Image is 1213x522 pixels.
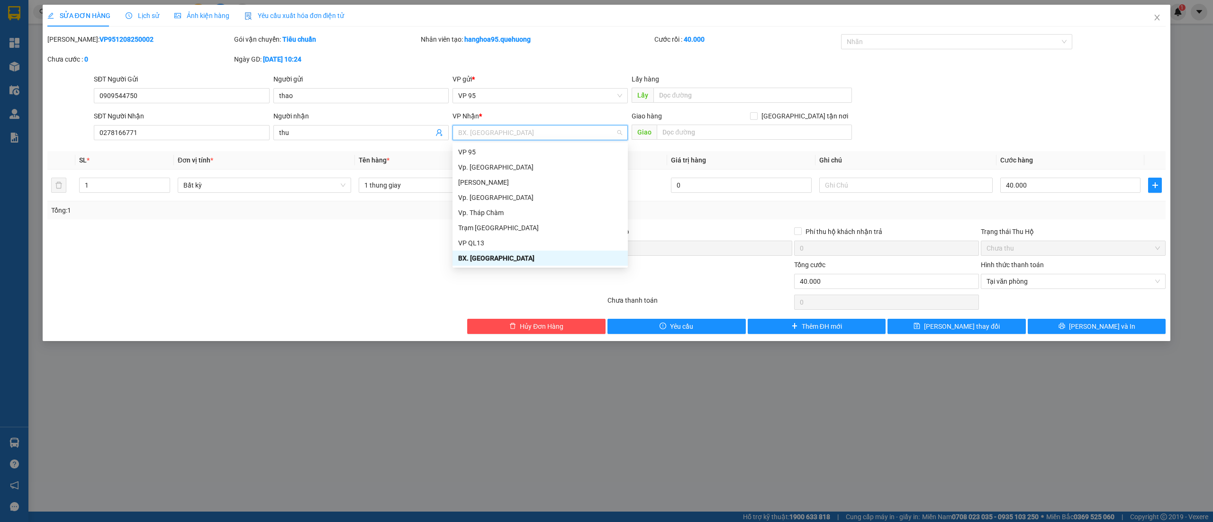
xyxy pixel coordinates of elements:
[458,177,622,188] div: [PERSON_NAME]
[657,125,852,140] input: Dọc đường
[924,321,1000,332] span: [PERSON_NAME] thay đổi
[660,323,666,330] span: exclamation-circle
[273,74,449,84] div: Người gửi
[794,261,825,269] span: Tổng cước
[183,178,345,192] span: Bất kỳ
[670,321,693,332] span: Yêu cầu
[981,226,1166,237] div: Trạng thái Thu Hộ
[84,55,88,63] b: 0
[1059,323,1065,330] span: printer
[359,178,532,193] input: VD: Bàn, Ghế
[1148,178,1162,193] button: plus
[47,12,54,19] span: edit
[815,151,996,170] th: Ghi chú
[632,88,653,103] span: Lấy
[458,89,622,103] span: VP 95
[671,156,706,164] span: Giá trị hàng
[453,205,628,220] div: Vp. Tháp Chàm
[453,251,628,266] div: BX. Ninh Sơn
[791,323,798,330] span: plus
[453,175,628,190] div: An Dương Vương
[244,12,344,19] span: Yêu cầu xuất hóa đơn điện tử
[359,156,389,164] span: Tên hàng
[758,111,852,121] span: [GEOGRAPHIC_DATA] tận nơi
[453,190,628,205] div: Vp. Phan Rang
[174,12,229,19] span: Ảnh kiện hàng
[234,54,419,64] div: Ngày GD:
[126,12,159,19] span: Lịch sử
[458,147,622,157] div: VP 95
[819,178,993,193] input: Ghi Chú
[654,34,839,45] div: Cước rồi :
[1028,319,1166,334] button: printer[PERSON_NAME] và In
[453,144,628,160] div: VP 95
[802,321,842,332] span: Thêm ĐH mới
[458,223,622,233] div: Trạm [GEOGRAPHIC_DATA]
[1000,156,1033,164] span: Cước hàng
[653,88,852,103] input: Dọc đường
[458,192,622,203] div: Vp. [GEOGRAPHIC_DATA]
[47,12,110,19] span: SỬA ĐƠN HÀNG
[914,323,920,330] span: save
[607,319,746,334] button: exclamation-circleYêu cầu
[51,205,468,216] div: Tổng: 1
[244,12,252,20] img: icon
[632,112,662,120] span: Giao hàng
[632,125,657,140] span: Giao
[453,112,479,120] span: VP Nhận
[453,74,628,84] div: VP gửi
[987,241,1160,255] span: Chưa thu
[802,226,886,237] span: Phí thu hộ khách nhận trả
[234,34,419,45] div: Gói vận chuyển:
[1144,5,1170,31] button: Close
[458,162,622,172] div: Vp. [GEOGRAPHIC_DATA]
[421,34,652,45] div: Nhân viên tạo:
[632,75,659,83] span: Lấy hàng
[458,238,622,248] div: VP QL13
[126,12,132,19] span: clock-circle
[47,34,232,45] div: [PERSON_NAME]:
[606,295,793,312] div: Chưa thanh toán
[887,319,1026,334] button: save[PERSON_NAME] thay đổi
[467,319,606,334] button: deleteHủy Đơn Hàng
[607,228,629,235] span: Thu Hộ
[453,235,628,251] div: VP QL13
[1153,14,1161,21] span: close
[273,111,449,121] div: Người nhận
[453,220,628,235] div: Trạm Ninh Hải
[263,55,301,63] b: [DATE] 10:24
[748,319,886,334] button: plusThêm ĐH mới
[79,156,87,164] span: SL
[94,111,269,121] div: SĐT Người Nhận
[1149,181,1161,189] span: plus
[174,12,181,19] span: picture
[458,207,622,218] div: Vp. Tháp Chàm
[282,36,316,43] b: Tiêu chuẩn
[435,129,443,136] span: user-add
[981,261,1044,269] label: Hình thức thanh toán
[509,323,516,330] span: delete
[51,178,66,193] button: delete
[178,156,213,164] span: Đơn vị tính
[100,36,154,43] b: VP951208250002
[94,74,269,84] div: SĐT Người Gửi
[458,126,622,140] span: BX. Ninh Sơn
[458,253,622,263] div: BX. [GEOGRAPHIC_DATA]
[1069,321,1135,332] span: [PERSON_NAME] và In
[47,54,232,64] div: Chưa cước :
[453,160,628,175] div: Vp. Đà Lạt
[464,36,531,43] b: hanghoa95.quehuong
[684,36,705,43] b: 40.000
[987,274,1160,288] span: Tại văn phòng
[520,321,563,332] span: Hủy Đơn Hàng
